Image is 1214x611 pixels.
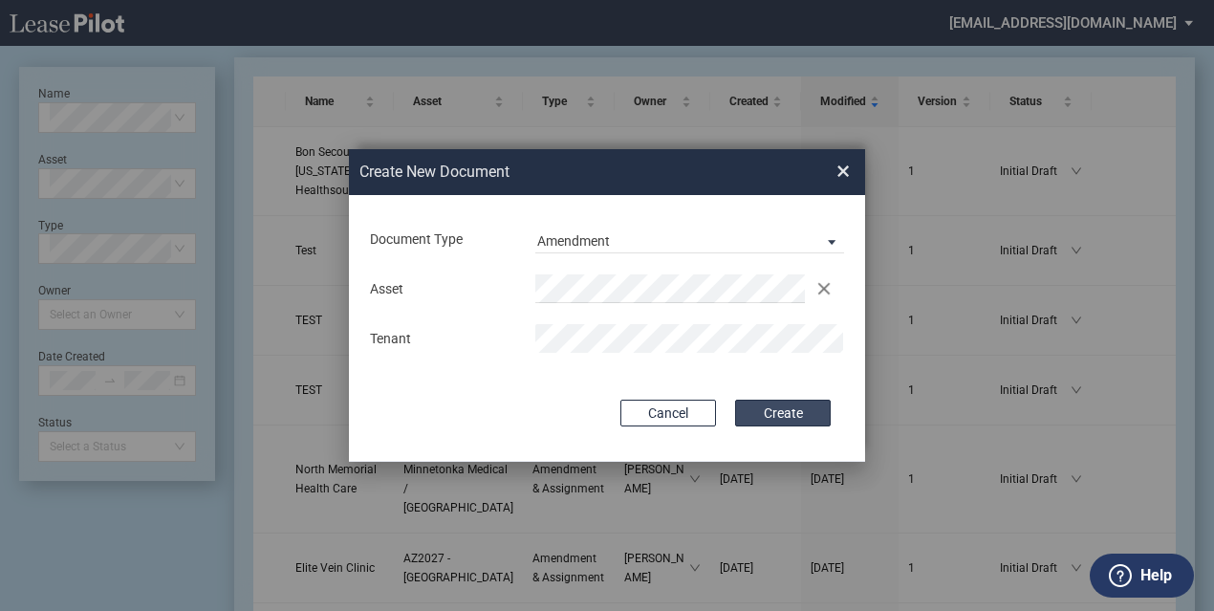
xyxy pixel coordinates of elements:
label: Help [1140,563,1172,588]
div: Tenant [359,330,525,349]
div: Asset [359,280,525,299]
div: Document Type [359,230,525,250]
h2: Create New Document [359,162,769,183]
button: Create [735,400,831,426]
md-dialog: Create New ... [349,149,865,463]
md-select: Document Type: Amendment [535,225,844,253]
span: × [836,156,850,186]
div: Amendment [537,233,610,249]
button: Cancel [620,400,716,426]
